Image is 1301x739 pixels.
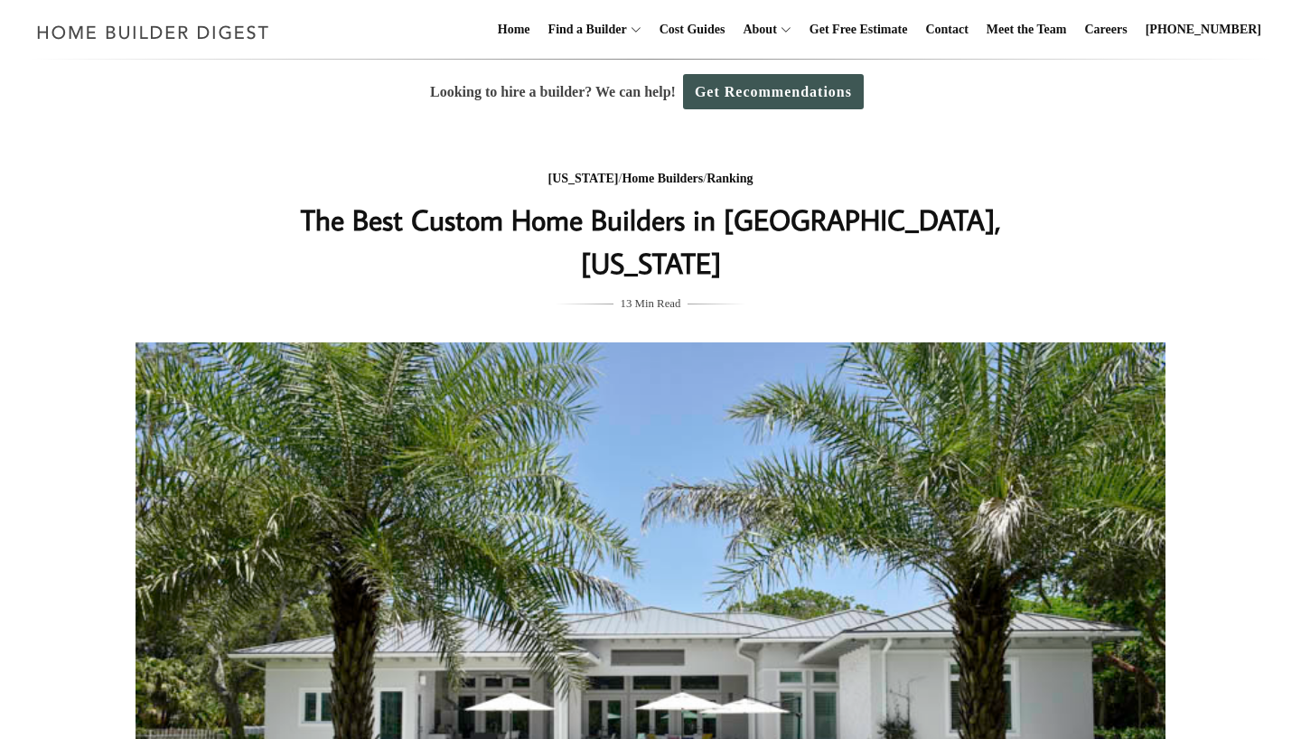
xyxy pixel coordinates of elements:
a: Cost Guides [652,1,733,59]
a: Contact [918,1,975,59]
a: Ranking [707,172,753,185]
a: About [735,1,776,59]
a: Get Recommendations [683,74,864,109]
a: Home Builders [622,172,703,185]
span: 13 Min Read [621,294,681,313]
img: Home Builder Digest [29,14,277,50]
div: / / [290,168,1011,191]
a: [US_STATE] [548,172,618,185]
a: Meet the Team [979,1,1074,59]
a: [PHONE_NUMBER] [1138,1,1268,59]
a: Get Free Estimate [802,1,915,59]
h1: The Best Custom Home Builders in [GEOGRAPHIC_DATA], [US_STATE] [290,198,1011,285]
a: Home [491,1,538,59]
a: Find a Builder [541,1,627,59]
a: Careers [1078,1,1135,59]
